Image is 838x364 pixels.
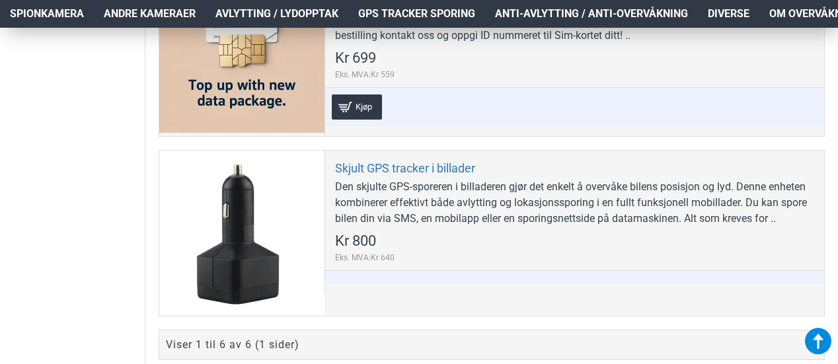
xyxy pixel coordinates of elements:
span: Eks. MVA:Kr 640 [335,252,395,264]
span: Kr 800 [335,234,376,248]
span: Kjøp [352,102,375,111]
span: Diverse [708,6,749,22]
div: Den skjulte GPS-sporeren i billaderen gjør det enkelt å overvåke bilens posisjon og lyd. Denne en... [335,179,814,227]
span: Eks. MVA:Kr 559 [335,69,395,81]
span: Andre kameraer [104,6,196,22]
div: Viser 1 til 6 av 6 (1 sider) [166,337,299,353]
a: Skjult GPS tracker i billader [335,161,475,176]
span: Avlytting / Lydopptak [215,6,338,22]
span: Anti-avlytting / Anti-overvåkning [495,6,688,22]
span: Spionkamera [10,6,84,22]
a: Skjult GPS tracker i billader Skjult GPS tracker i billader [159,151,324,316]
span: Kr 699 [335,51,376,65]
span: GPS Tracker Sporing [358,6,475,22]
